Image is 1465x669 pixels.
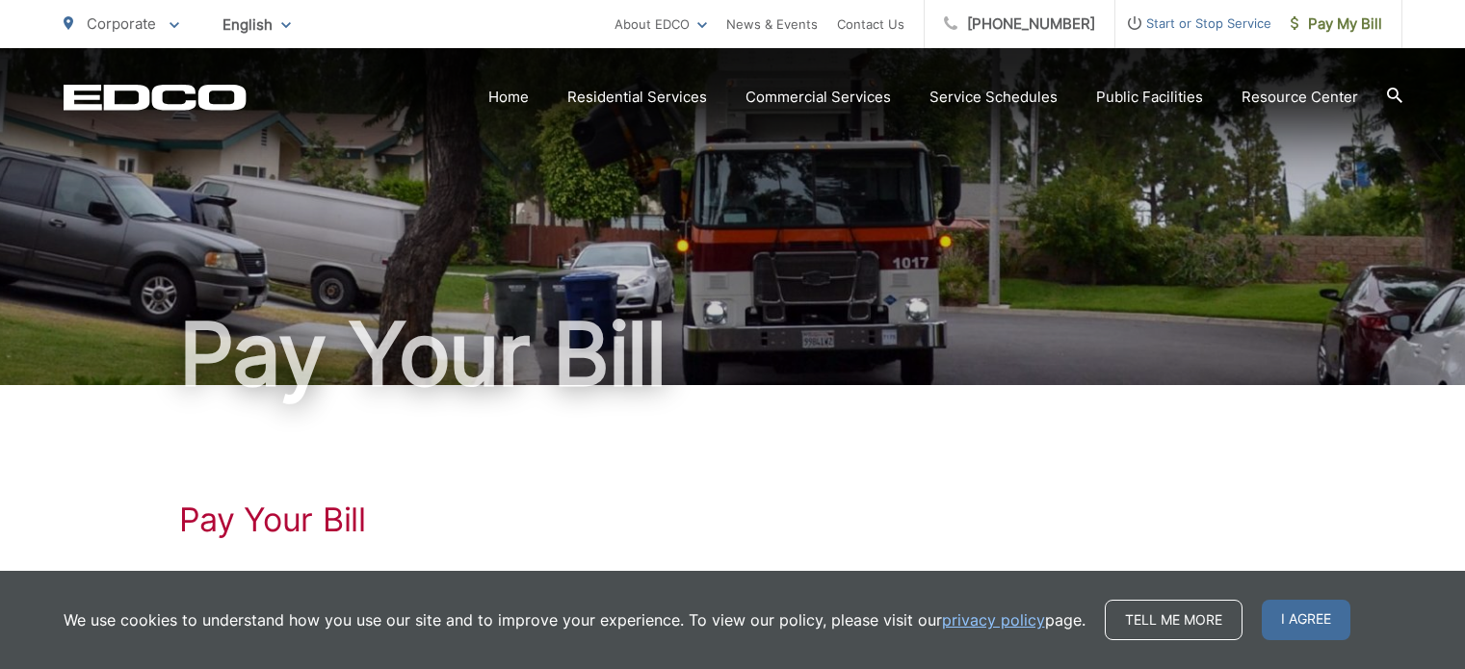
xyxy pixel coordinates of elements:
[942,608,1045,631] a: privacy policy
[1262,600,1350,640] span: I agree
[488,86,529,109] a: Home
[929,86,1058,109] a: Service Schedules
[64,608,1086,631] p: We use cookies to understand how you use our site and to improve your experience. To view our pol...
[1096,86,1203,109] a: Public Facilities
[64,306,1402,402] h1: Pay Your Bill
[1105,600,1243,640] a: Tell me more
[837,13,904,36] a: Contact Us
[208,8,305,41] span: English
[87,14,156,33] span: Corporate
[179,501,1287,539] h1: Pay Your Bill
[179,568,250,591] a: Click Here
[567,86,707,109] a: Residential Services
[1242,86,1358,109] a: Resource Center
[179,568,1287,591] p: to View, Pay, and Manage Your Bill Online
[726,13,818,36] a: News & Events
[615,13,707,36] a: About EDCO
[1291,13,1382,36] span: Pay My Bill
[746,86,891,109] a: Commercial Services
[64,84,247,111] a: EDCD logo. Return to the homepage.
